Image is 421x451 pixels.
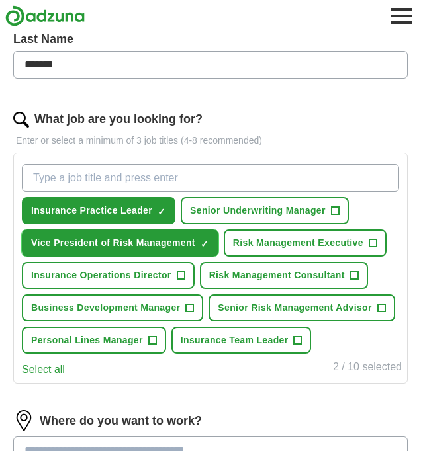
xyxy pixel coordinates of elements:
[13,134,408,147] p: Enter or select a minimum of 3 job titles (4-8 recommended)
[333,359,402,378] div: 2 / 10 selected
[13,410,34,431] img: location.png
[190,204,326,218] span: Senior Underwriting Manager
[22,327,166,354] button: Personal Lines Manager
[34,110,203,128] label: What job are you looking for?
[5,5,85,26] img: Adzuna logo
[209,268,345,282] span: Risk Management Consultant
[13,30,408,48] label: Last Name
[31,268,171,282] span: Insurance Operations Director
[158,206,165,217] span: ✓
[31,236,195,250] span: Vice President of Risk Management
[200,262,368,289] button: Risk Management Consultant
[31,204,152,218] span: Insurance Practice Leader
[22,362,65,378] button: Select all
[22,294,203,321] button: Business Development Manager
[218,301,371,315] span: Senior Risk Management Advisor
[22,262,195,289] button: Insurance Operations Director
[22,229,218,257] button: Vice President of Risk Management✓
[387,1,416,30] button: Toggle main navigation menu
[233,236,363,250] span: Risk Management Executive
[181,333,289,347] span: Insurance Team Leader
[171,327,312,354] button: Insurance Team Leader
[31,333,143,347] span: Personal Lines Manager
[13,112,29,128] img: search.png
[22,197,175,224] button: Insurance Practice Leader✓
[224,229,387,257] button: Risk Management Executive
[181,197,349,224] button: Senior Underwriting Manager
[40,412,202,430] label: Where do you want to work?
[31,301,180,315] span: Business Development Manager
[209,294,395,321] button: Senior Risk Management Advisor
[22,164,399,192] input: Type a job title and press enter
[201,239,209,249] span: ✓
